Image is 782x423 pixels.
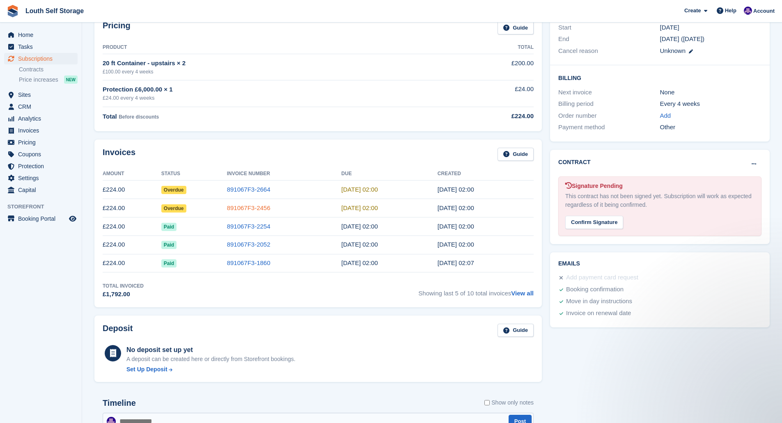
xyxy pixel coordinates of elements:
[4,53,78,64] a: menu
[7,203,82,211] span: Storefront
[161,167,227,181] th: Status
[18,137,67,148] span: Pricing
[227,241,271,248] a: 891067F3-2052
[660,88,761,97] div: None
[4,213,78,224] a: menu
[4,29,78,41] a: menu
[103,68,443,75] div: £100.00 every 4 weeks
[4,160,78,172] a: menu
[498,324,534,337] a: Guide
[161,186,186,194] span: Overdue
[566,285,624,295] div: Booking confirmation
[103,181,161,199] td: £224.00
[443,41,534,54] th: Total
[126,365,167,374] div: Set Up Deposit
[64,75,78,84] div: NEW
[725,7,736,15] span: Help
[103,324,133,337] h2: Deposit
[103,113,117,120] span: Total
[103,398,136,408] h2: Timeline
[565,182,754,190] div: Signature Pending
[4,125,78,136] a: menu
[103,85,443,94] div: Protection £6,000.00 × 1
[684,7,701,15] span: Create
[438,167,534,181] th: Created
[342,259,378,266] time: 2025-04-02 01:00:00 UTC
[660,47,686,54] span: Unknown
[227,259,271,266] a: 891067F3-1860
[565,214,623,221] a: Confirm Signature
[103,236,161,254] td: £224.00
[443,112,534,121] div: £224.00
[511,290,534,297] a: View all
[18,125,67,136] span: Invoices
[558,123,660,132] div: Payment method
[18,160,67,172] span: Protection
[4,41,78,53] a: menu
[660,111,671,121] a: Add
[660,123,761,132] div: Other
[18,184,67,196] span: Capital
[566,309,631,318] div: Invoice on renewal date
[558,88,660,97] div: Next invoice
[484,398,490,407] input: Show only notes
[660,23,679,32] time: 2024-11-12 01:00:00 UTC
[558,73,761,82] h2: Billing
[227,186,271,193] a: 891067F3-2664
[565,216,623,229] div: Confirm Signature
[161,223,177,231] span: Paid
[566,273,638,283] div: Add payment card request
[161,204,186,213] span: Overdue
[558,34,660,44] div: End
[443,54,534,80] td: £200.00
[18,89,67,101] span: Sites
[18,29,67,41] span: Home
[103,199,161,217] td: £224.00
[342,241,378,248] time: 2025-04-30 01:00:00 UTC
[558,261,761,267] h2: Emails
[558,99,660,109] div: Billing period
[558,46,660,56] div: Cancel reason
[68,214,78,224] a: Preview store
[19,76,58,84] span: Price increases
[565,192,754,209] div: This contract has not been signed yet. Subscription will work as expected regardless of it being ...
[103,59,443,68] div: 20 ft Container - upstairs × 2
[103,217,161,236] td: £224.00
[342,223,378,230] time: 2025-05-28 01:00:00 UTC
[227,223,271,230] a: 891067F3-2254
[438,204,474,211] time: 2025-06-24 01:00:17 UTC
[484,398,534,407] label: Show only notes
[22,4,87,18] a: Louth Self Storage
[18,149,67,160] span: Coupons
[4,149,78,160] a: menu
[18,53,67,64] span: Subscriptions
[660,35,705,42] span: [DATE] ([DATE])
[558,158,591,167] h2: Contract
[126,345,296,355] div: No deposit set up yet
[558,111,660,121] div: Order number
[103,21,131,34] h2: Pricing
[4,89,78,101] a: menu
[558,23,660,32] div: Start
[103,282,144,290] div: Total Invoiced
[498,21,534,34] a: Guide
[443,80,534,107] td: £24.00
[744,7,752,15] img: Matthew Frith
[4,184,78,196] a: menu
[4,113,78,124] a: menu
[18,213,67,224] span: Booking Portal
[103,254,161,272] td: £224.00
[438,241,474,248] time: 2025-04-29 01:00:21 UTC
[4,101,78,112] a: menu
[126,355,296,364] p: A deposit can be created here or directly from Storefront bookings.
[227,167,342,181] th: Invoice Number
[342,186,378,193] time: 2025-07-23 01:00:00 UTC
[18,101,67,112] span: CRM
[660,99,761,109] div: Every 4 weeks
[227,204,271,211] a: 891067F3-2456
[498,148,534,161] a: Guide
[753,7,775,15] span: Account
[103,167,161,181] th: Amount
[438,259,474,266] time: 2025-04-01 01:07:50 UTC
[4,137,78,148] a: menu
